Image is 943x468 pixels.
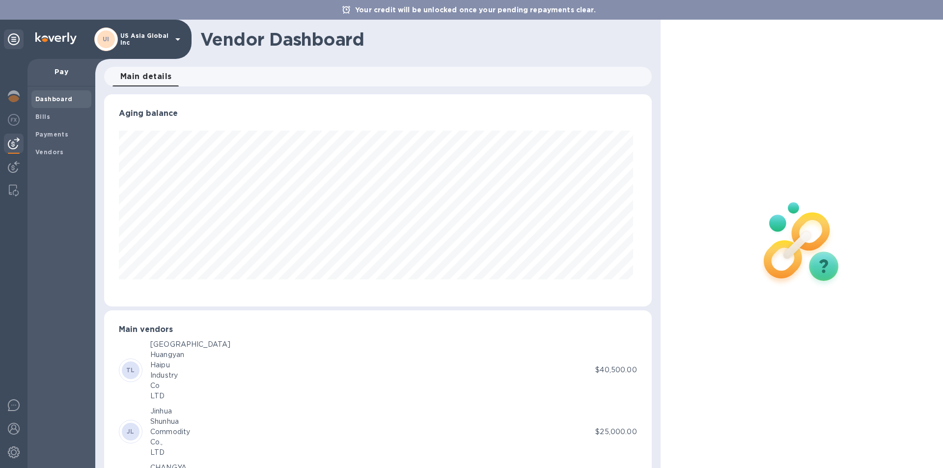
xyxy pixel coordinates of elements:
div: Industry [150,370,230,381]
div: LTD [150,447,190,458]
b: JL [127,428,135,435]
div: Co [150,381,230,391]
div: Shunhua [150,416,190,427]
b: Dashboard [35,95,73,103]
p: Pay [35,67,87,77]
p: $40,500.00 [595,365,637,375]
div: Unpin categories [4,29,24,49]
b: Payments [35,131,68,138]
b: UI [103,35,110,43]
div: Commodity [150,427,190,437]
b: Vendors [35,148,64,156]
span: Main details [120,70,172,83]
div: LTD [150,391,230,401]
img: Foreign exchange [8,114,20,126]
h3: Aging balance [119,109,637,118]
img: Logo [35,32,77,44]
b: TL [126,366,135,374]
h1: Vendor Dashboard [200,29,645,50]
div: Co., [150,437,190,447]
div: [GEOGRAPHIC_DATA] [150,339,230,350]
p: $25,000.00 [595,427,637,437]
p: US Asia Global Inc [120,32,169,46]
h3: Main vendors [119,325,637,334]
div: Haipu [150,360,230,370]
div: Jinhua [150,406,190,416]
b: Your credit will be unlocked once your pending repayments clear. [355,6,596,14]
b: Bills [35,113,50,120]
div: Huangyan [150,350,230,360]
